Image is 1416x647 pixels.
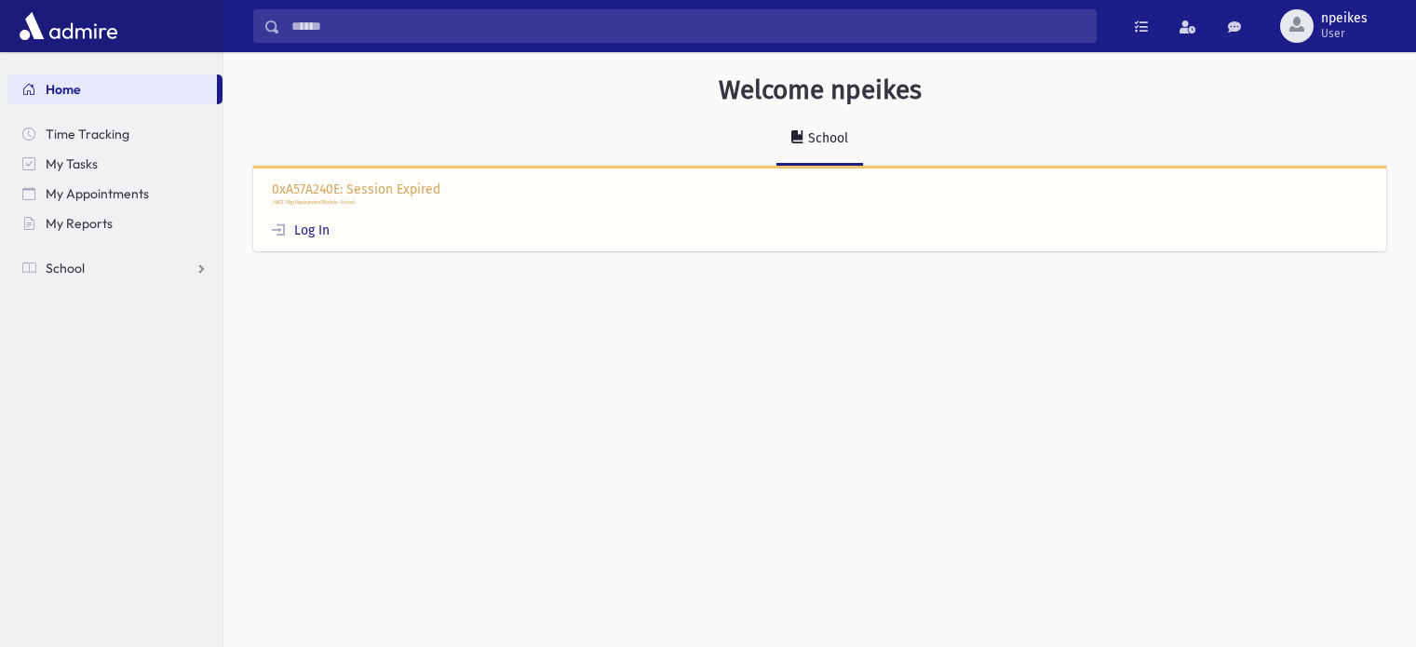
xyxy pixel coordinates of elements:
span: User [1321,26,1368,41]
a: Home [7,74,217,104]
span: npeikes [1321,11,1368,26]
span: Time Tracking [46,126,129,142]
h3: Welcome npeikes [719,74,922,106]
div: School [804,130,848,146]
span: Home [46,81,81,98]
a: School [776,114,863,166]
div: 0xA57A240E: Session Expired [253,166,1386,252]
a: My Appointments [7,179,223,209]
span: My Tasks [46,155,98,172]
a: My Tasks [7,149,223,179]
span: My Appointments [46,185,149,202]
img: AdmirePro [15,7,122,45]
span: School [46,260,85,276]
a: Time Tracking [7,119,223,149]
a: School [7,253,223,283]
p: /WGT/WgtDisplayIndex?Module=School [272,199,1368,207]
a: Log In [272,222,330,238]
span: My Reports [46,215,113,232]
input: Search [280,9,1096,43]
a: My Reports [7,209,223,238]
